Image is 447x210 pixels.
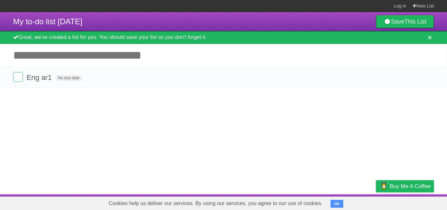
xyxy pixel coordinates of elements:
a: Buy me a coffee [376,180,434,192]
span: No due date [55,75,82,81]
button: OK [331,200,343,208]
label: Done [13,72,23,82]
a: SaveThis List [376,15,434,28]
b: This List [404,18,426,25]
a: Privacy [367,196,384,208]
a: Developers [311,196,337,208]
img: Buy me a coffee [379,181,388,192]
span: Cookies help us deliver our services. By using our services, you agree to our use of cookies. [102,197,329,210]
span: Eng ar1 [27,73,53,82]
span: Buy me a coffee [390,181,431,192]
a: Terms [345,196,360,208]
a: About [289,196,303,208]
span: My to-do list [DATE] [13,17,82,26]
a: Suggest a feature [393,196,434,208]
